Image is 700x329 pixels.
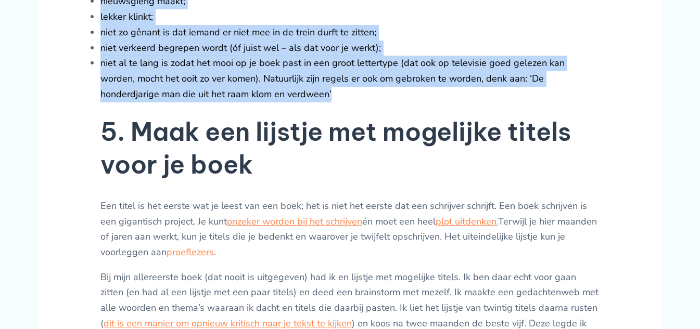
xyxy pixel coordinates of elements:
[100,56,600,102] li: niet al te lang is zodat het mooi op je boek past in een groot lettertype (dat ook op televisie g...
[100,9,600,25] li: lekker klinkt;
[167,246,214,258] a: proeflezers
[436,215,498,228] a: plot uitdenken.
[100,199,600,260] p: Een titel is het eerste wat je leest van een boek; het is niet het eerste dat een schrijver schri...
[227,215,362,228] a: onzeker worden bij het schrijven
[100,25,600,41] li: niet zo gênant is dat iemand er niet mee in de trein durft te zitten;
[100,116,600,181] h2: 5. Maak een lijstje met mogelijke titels voor je boek
[100,41,600,56] li: niet verkeerd begrepen wordt (óf juist wel – als dat voor je werkt);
